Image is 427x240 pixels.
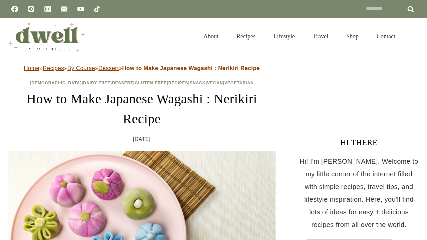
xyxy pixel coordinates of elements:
[135,81,167,85] a: Gluten-Free
[225,81,254,85] a: Vegetarian
[83,81,110,85] a: Dairy-Free
[8,89,276,129] h1: How to Make Japanese Wagashi : Nerikiri Recipe
[299,136,419,148] h3: HI THERE
[41,2,54,16] a: Instagram
[8,21,85,52] img: DWELL by michelle
[24,65,260,71] span: » » » »
[207,81,223,85] a: Vegan
[74,2,87,16] a: YouTube
[299,155,419,231] p: Hi! I'm [PERSON_NAME]. Welcome to my little corner of the internet filled with simple recipes, tr...
[368,25,404,48] a: Contact
[168,81,188,85] a: Recipes
[30,81,254,85] span: | | | | | | |
[24,65,39,71] a: Home
[337,25,368,48] a: Shop
[8,2,21,16] a: Facebook
[43,65,64,71] a: Recipes
[30,81,82,85] a: [DEMOGRAPHIC_DATA]
[90,2,104,16] a: TikTok
[98,65,119,71] a: Dessert
[194,25,228,48] a: About
[228,25,265,48] a: Recipes
[265,25,304,48] a: Lifestyle
[194,25,404,48] nav: Primary Navigation
[57,2,71,16] a: Email
[67,65,95,71] a: By Course
[122,65,260,71] strong: How to Make Japanese Wagashi : Nerikiri Recipe
[304,25,337,48] a: Travel
[112,81,133,85] a: Dessert
[190,81,206,85] a: Snack
[24,2,38,16] a: Pinterest
[408,31,419,42] button: View Search Form
[133,134,151,144] time: [DATE]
